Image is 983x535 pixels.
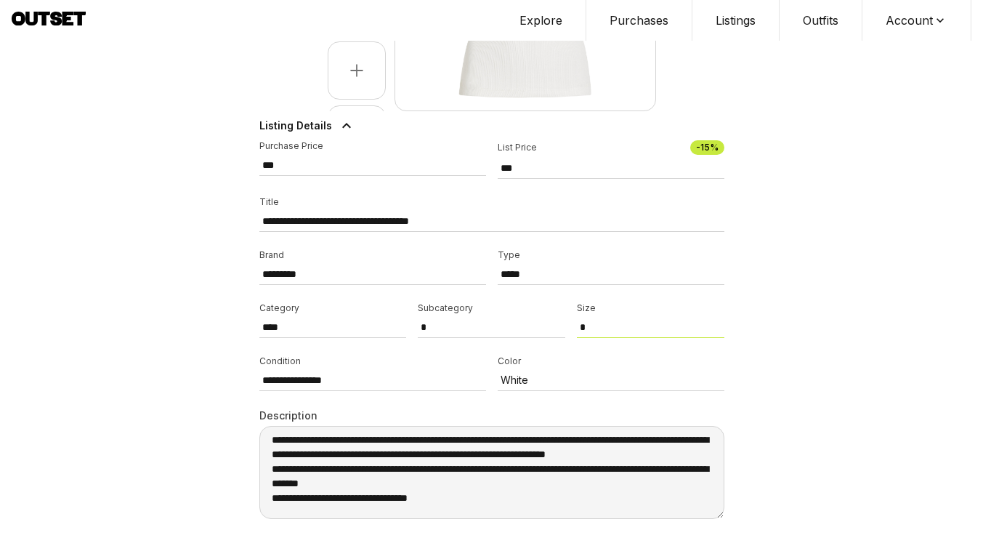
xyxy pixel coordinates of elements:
p: Size [577,302,724,314]
p: Type [498,249,724,261]
p: Category [259,302,407,314]
p: Brand [259,249,486,261]
button: Listing Details [259,111,724,140]
p: White [501,373,701,387]
p: Title [259,196,724,208]
p: Subcategory [418,302,565,314]
p: Purchase Price [259,140,486,152]
span: -15 % [690,140,724,155]
p: List Price [498,142,537,153]
p: Description [259,409,724,423]
span: Listing Details [259,118,332,133]
p: Condition [259,355,486,367]
p: Color [498,355,724,367]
